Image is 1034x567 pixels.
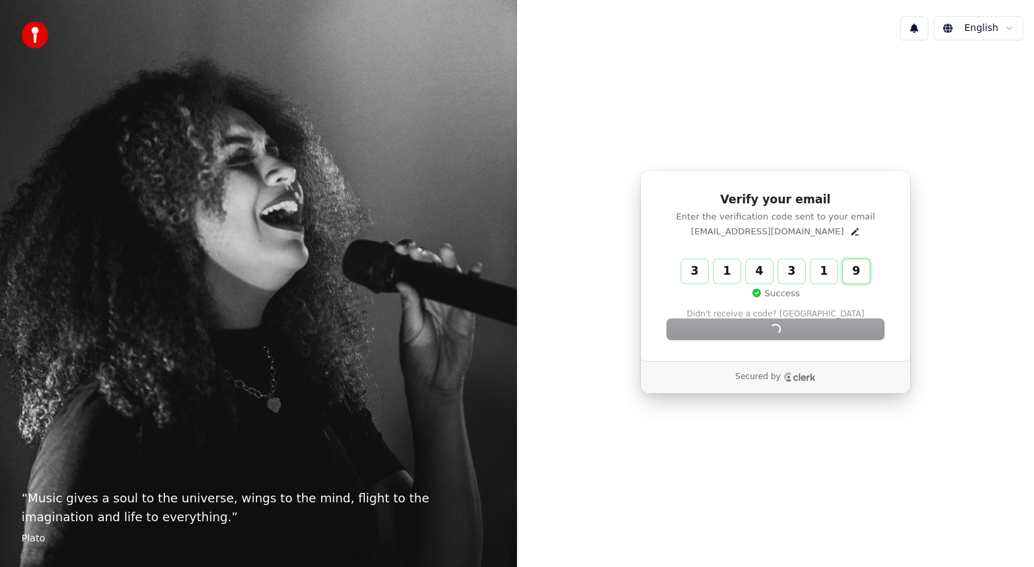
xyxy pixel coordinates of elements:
[22,22,48,48] img: youka
[667,192,884,208] h1: Verify your email
[681,259,897,283] input: Enter verification code
[735,372,780,382] p: Secured by
[691,226,843,238] p: [EMAIL_ADDRESS][DOMAIN_NAME]
[22,532,495,545] footer: Plato
[850,226,860,237] button: Edit
[667,211,884,223] p: Enter the verification code sent to your email
[751,288,800,300] p: Success
[22,489,495,527] p: “ Music gives a soul to the universe, wings to the mind, flight to the imagination and life to ev...
[784,372,816,382] a: Clerk logo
